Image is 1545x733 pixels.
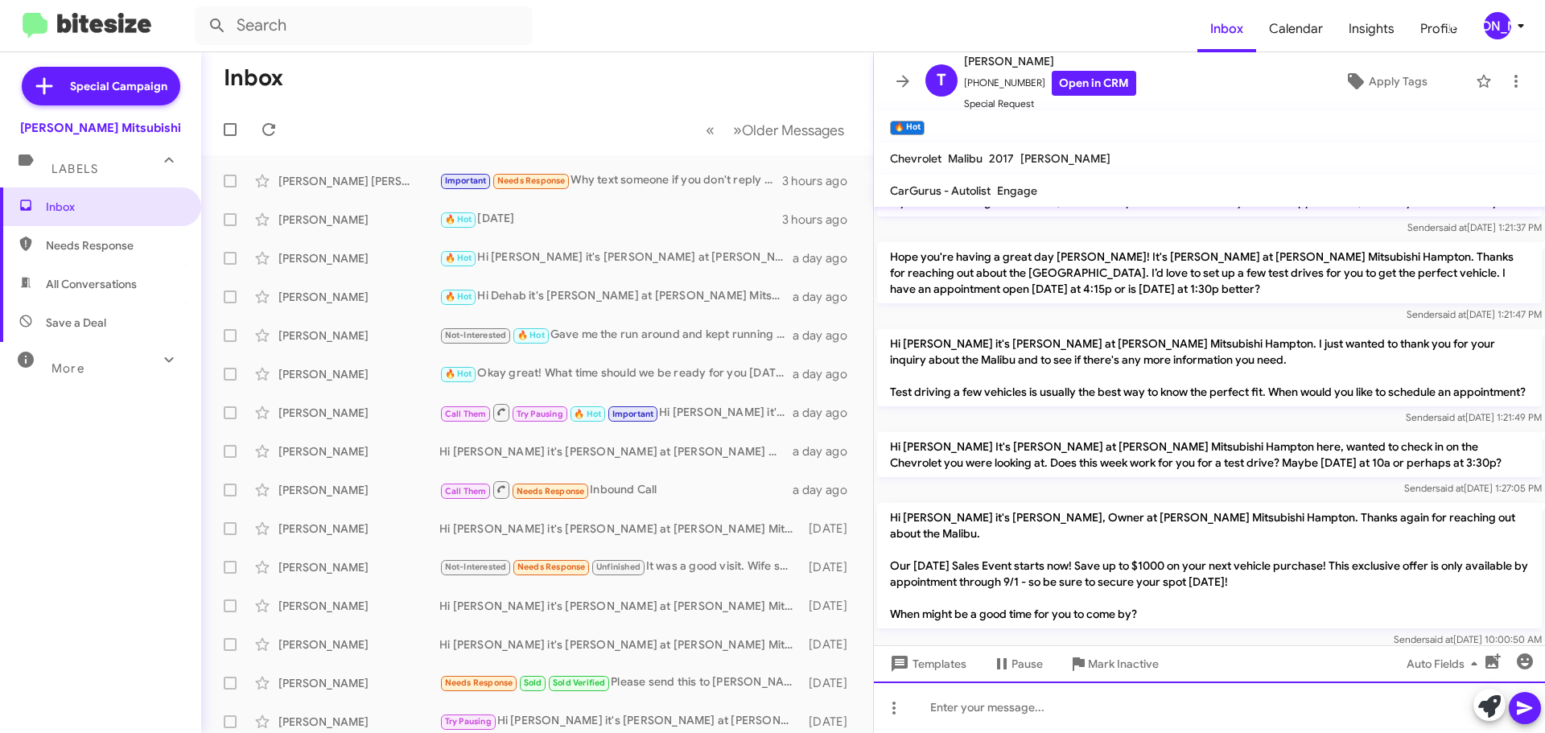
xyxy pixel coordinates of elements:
div: Hi [PERSON_NAME] it's [PERSON_NAME] at [PERSON_NAME] Mitsubishi Hampton. Our [DATE] Sales Event s... [439,712,801,731]
div: [PERSON_NAME] [278,443,439,459]
span: Chevrolet [890,151,941,166]
button: Apply Tags [1303,67,1468,96]
span: Special Request [964,96,1136,112]
div: [PERSON_NAME] [278,521,439,537]
span: Needs Response [497,175,566,186]
span: Not-Interested [445,330,507,340]
a: Special Campaign [22,67,180,105]
h1: Inbox [224,65,283,91]
div: 3 hours ago [782,173,860,189]
a: Calendar [1256,6,1336,52]
span: [PHONE_NUMBER] [964,71,1136,96]
span: Sender [DATE] 1:21:49 PM [1406,411,1542,423]
p: Hope you're having a great day [PERSON_NAME]! It's [PERSON_NAME] at [PERSON_NAME] Mitsubishi Hamp... [877,242,1542,303]
span: said at [1437,411,1465,423]
span: Sold Verified [553,677,606,688]
button: Pause [979,649,1056,678]
span: Sold [524,677,542,688]
span: Needs Response [517,562,586,572]
button: Next [723,113,854,146]
span: Templates [887,649,966,678]
div: [DATE] [801,598,860,614]
p: Hi [PERSON_NAME] it's [PERSON_NAME] at [PERSON_NAME] Mitsubishi Hampton. I just wanted to thank y... [877,329,1542,406]
input: Search [195,6,533,45]
div: Inbound Call [439,480,793,500]
span: All Conversations [46,276,137,292]
span: Try Pausing [445,716,492,727]
div: Please send this to [PERSON_NAME], @[PHONE_NUMBER] Thank you [439,673,801,692]
div: Hi [PERSON_NAME] it's [PERSON_NAME] at [PERSON_NAME] Mitsubishi Hampton. Our [DATE] Sales Event s... [439,521,801,537]
div: [DATE] [439,210,782,229]
span: « [706,120,715,140]
div: [DATE] [801,521,860,537]
span: Malibu [948,151,983,166]
div: [PERSON_NAME] [278,636,439,653]
span: [PERSON_NAME] [1020,151,1110,166]
span: Call Them [445,486,487,496]
div: [PERSON_NAME] [278,289,439,305]
div: [DATE] [801,559,860,575]
span: 🔥 Hot [445,214,472,224]
span: 2017 [989,151,1014,166]
div: It was a good visit. Wife says no way to new car right now [439,558,801,576]
div: Hi Dehab it's [PERSON_NAME] at [PERSON_NAME] Mitsubishi Hampton. Our [DATE] Sales Event starts no... [439,287,793,306]
div: [PERSON_NAME] [278,327,439,344]
span: Apply Tags [1369,67,1428,96]
a: Inbox [1197,6,1256,52]
div: a day ago [793,366,860,382]
div: [PERSON_NAME] [278,405,439,421]
div: Okay great! What time should we be ready for you [DATE]? [439,364,793,383]
span: Try Pausing [517,409,563,419]
div: a day ago [793,250,860,266]
span: Important [612,409,654,419]
div: [PERSON_NAME] [278,366,439,382]
button: [PERSON_NAME] [1470,12,1527,39]
span: 🔥 Hot [517,330,545,340]
span: » [733,120,742,140]
span: Engage [997,183,1037,198]
span: CarGurus - Autolist [890,183,991,198]
span: Insights [1336,6,1407,52]
span: Unfinished [596,562,641,572]
button: Templates [874,649,979,678]
div: a day ago [793,482,860,498]
div: [PERSON_NAME] [278,598,439,614]
div: Hi [PERSON_NAME] it's [PERSON_NAME] at [PERSON_NAME] Mitsubishi Hampton. Our [DATE] Sales Event s... [439,249,793,267]
div: 3 hours ago [782,212,860,228]
div: [PERSON_NAME] [278,675,439,691]
span: Sender [DATE] 1:21:37 PM [1407,221,1542,233]
span: Mark Inactive [1088,649,1159,678]
span: said at [1436,482,1464,494]
div: [PERSON_NAME] [278,250,439,266]
div: [PERSON_NAME] [278,714,439,730]
span: T [937,68,946,93]
span: Needs Response [445,677,513,688]
div: [DATE] [801,675,860,691]
span: Needs Response [517,486,585,496]
div: a day ago [793,289,860,305]
div: [PERSON_NAME] [278,559,439,575]
a: Open in CRM [1052,71,1136,96]
p: Hi [PERSON_NAME] It's [PERSON_NAME] at [PERSON_NAME] Mitsubishi Hampton here, wanted to check in ... [877,432,1542,477]
span: More [51,361,84,376]
span: Labels [51,162,98,176]
div: a day ago [793,405,860,421]
button: Mark Inactive [1056,649,1172,678]
div: Gave me the run around and kept running my credit so now I have ten hard inquiries after them kno... [439,326,793,344]
a: Profile [1407,6,1470,52]
div: [DATE] [801,636,860,653]
span: said at [1425,633,1453,645]
span: 🔥 Hot [445,369,472,379]
span: 🔥 Hot [445,253,472,263]
div: Hi [PERSON_NAME] it's [PERSON_NAME] at [PERSON_NAME] Mitsubishi Hampton. Our [DATE] Sales Event s... [439,402,793,422]
div: [PERSON_NAME] Mitsubishi [20,120,181,136]
div: [PERSON_NAME] [278,212,439,228]
span: Sender [DATE] 1:27:05 PM [1404,482,1542,494]
span: Auto Fields [1407,649,1484,678]
div: Why text someone if you don't reply for hours and don't answer the question? [439,171,782,190]
div: a day ago [793,443,860,459]
div: [PERSON_NAME] [278,482,439,498]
